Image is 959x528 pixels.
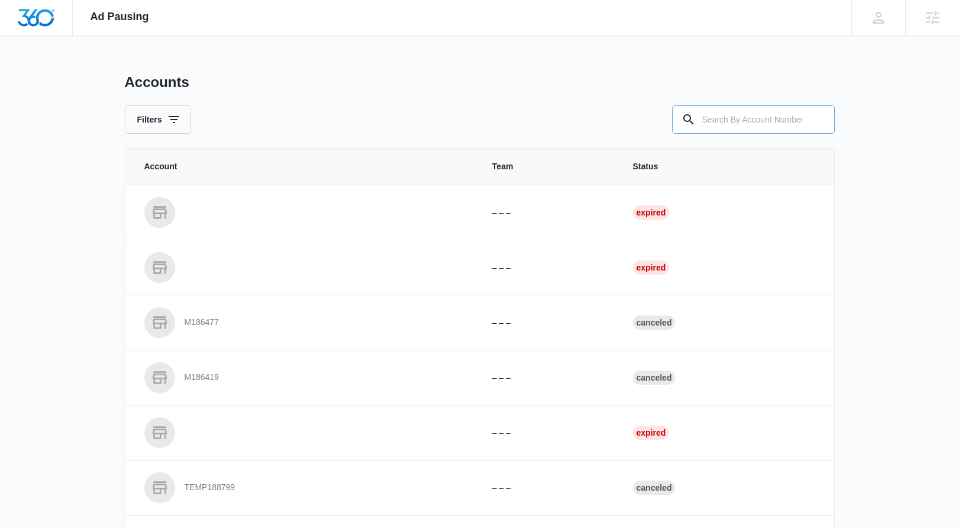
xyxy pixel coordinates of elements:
[633,260,670,275] div: Expired
[492,317,605,329] p: – – –
[633,315,676,330] div: Canceled
[492,207,605,219] p: – – –
[633,426,670,440] div: Expired
[144,472,464,503] a: TEMP188799
[492,427,605,439] p: – – –
[633,481,676,495] div: Canceled
[633,205,670,220] div: Expired
[492,262,605,274] p: – – –
[125,73,189,91] h1: Accounts
[672,105,835,134] input: Search By Account Number
[91,11,149,23] span: Ad Pausing
[633,160,815,173] span: Status
[185,482,235,494] p: TEMP188799
[492,482,605,494] p: – – –
[144,160,464,173] span: Account
[144,307,464,338] a: M186477
[492,160,605,173] span: Team
[633,371,676,385] div: Canceled
[125,105,191,134] button: Filters
[144,362,464,393] a: M186419
[185,372,219,384] p: M186419
[492,372,605,384] p: – – –
[185,317,219,329] p: M186477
